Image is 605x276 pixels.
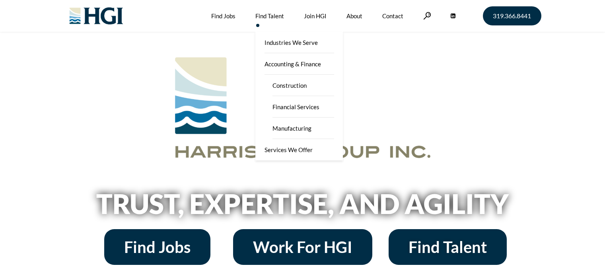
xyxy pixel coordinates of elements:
span: Find Talent [409,239,487,255]
a: Work For HGI [233,229,372,265]
a: Find Jobs [104,229,210,265]
a: Manufacturing [263,118,343,139]
a: Find Talent [389,229,507,265]
a: Accounting & Finance [255,53,343,75]
a: Construction [263,75,343,96]
span: 319.366.8441 [493,13,531,19]
a: Industries We Serve [255,32,343,53]
a: 319.366.8441 [483,6,541,25]
span: Find Jobs [124,239,191,255]
a: Financial Services [263,96,343,118]
span: Work For HGI [253,239,352,255]
a: Services We Offer [255,139,343,160]
a: Search [423,12,431,19]
h2: Trust, Expertise, and Agility [76,190,529,217]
